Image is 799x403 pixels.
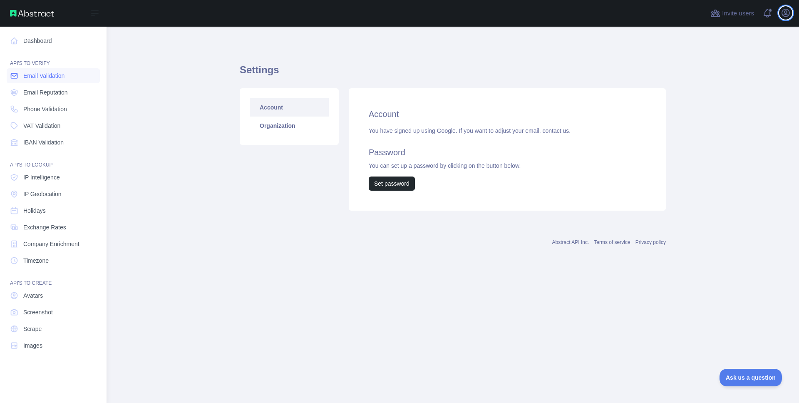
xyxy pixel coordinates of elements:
[23,190,62,198] span: IP Geolocation
[542,127,571,134] a: contact us.
[709,7,756,20] button: Invite users
[7,321,100,336] a: Scrape
[250,98,329,117] a: Account
[7,253,100,268] a: Timezone
[594,239,630,245] a: Terms of service
[250,117,329,135] a: Organization
[23,138,64,147] span: IBAN Validation
[7,85,100,100] a: Email Reputation
[23,291,43,300] span: Avatars
[23,308,53,316] span: Screenshot
[23,88,68,97] span: Email Reputation
[23,341,42,350] span: Images
[23,325,42,333] span: Scrape
[23,173,60,182] span: IP Intelligence
[7,152,100,168] div: API'S TO LOOKUP
[7,68,100,83] a: Email Validation
[7,102,100,117] a: Phone Validation
[720,369,782,386] iframe: Toggle Customer Support
[23,256,49,265] span: Timezone
[369,177,415,191] button: Set password
[369,108,646,120] h2: Account
[7,236,100,251] a: Company Enrichment
[10,10,54,17] img: Abstract API
[369,147,646,158] h2: Password
[7,135,100,150] a: IBAN Validation
[722,9,754,18] span: Invite users
[7,338,100,353] a: Images
[7,118,100,133] a: VAT Validation
[552,239,589,245] a: Abstract API Inc.
[7,220,100,235] a: Exchange Rates
[7,50,100,67] div: API'S TO VERIFY
[7,270,100,286] div: API'S TO CREATE
[7,288,100,303] a: Avatars
[23,72,65,80] span: Email Validation
[23,223,66,231] span: Exchange Rates
[635,239,666,245] a: Privacy policy
[7,33,100,48] a: Dashboard
[7,170,100,185] a: IP Intelligence
[23,240,79,248] span: Company Enrichment
[23,206,46,215] span: Holidays
[369,127,646,191] div: You have signed up using Google. If you want to adjust your email, You can set up a password by c...
[23,105,67,113] span: Phone Validation
[7,305,100,320] a: Screenshot
[7,187,100,201] a: IP Geolocation
[240,63,666,83] h1: Settings
[7,203,100,218] a: Holidays
[23,122,60,130] span: VAT Validation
